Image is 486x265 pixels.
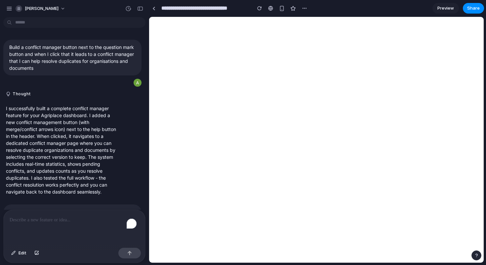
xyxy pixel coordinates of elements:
[9,44,136,71] p: Build a conflict manager button next to the question mark button and when I click that it leads t...
[4,210,145,245] div: To enrich screen reader interactions, please activate Accessibility in Grammarly extension settings
[13,3,69,14] button: [PERSON_NAME]
[432,3,459,14] a: Preview
[25,5,59,12] span: [PERSON_NAME]
[19,250,26,256] span: Edit
[6,105,116,195] p: I successfully built a complete conflict manager feature for your Agriplace dashboard. I added a ...
[463,3,484,14] button: Share
[467,5,480,12] span: Share
[437,5,454,12] span: Preview
[9,208,136,236] p: For the conflict manager can I get a side by side view of organisations (min 2 max 10) that have ...
[8,248,30,258] button: Edit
